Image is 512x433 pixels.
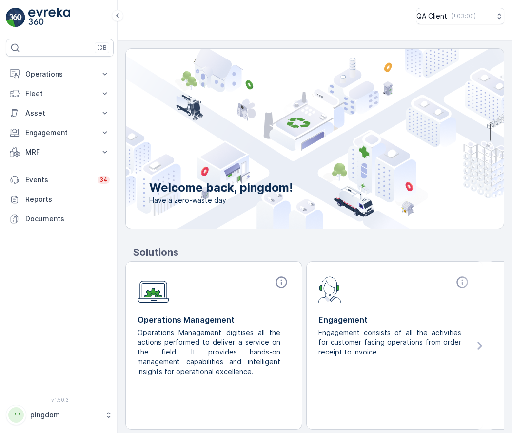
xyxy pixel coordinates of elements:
button: Fleet [6,84,114,103]
p: Documents [25,214,110,224]
p: Events [25,175,92,185]
img: module-icon [318,276,341,303]
p: Operations Management digitises all the actions performed to deliver a service on the field. It p... [138,328,282,376]
img: logo [6,8,25,27]
button: Operations [6,64,114,84]
p: Welcome back, pingdom! [149,180,293,196]
p: pingdom [30,410,100,420]
p: Engagement [318,314,471,326]
p: ( +03:00 ) [451,12,476,20]
a: Reports [6,190,114,209]
p: Engagement [25,128,94,138]
span: v 1.50.3 [6,397,114,403]
p: Reports [25,195,110,204]
p: Operations [25,69,94,79]
a: Events34 [6,170,114,190]
p: 34 [99,176,108,184]
p: Solutions [133,245,504,259]
p: Engagement consists of all the activities for customer facing operations from order receipt to in... [318,328,463,357]
img: logo_light-DOdMpM7g.png [28,8,70,27]
p: Operations Management [138,314,290,326]
div: PP [8,407,24,423]
span: Have a zero-waste day [149,196,293,205]
p: Asset [25,108,94,118]
p: Fleet [25,89,94,98]
a: Documents [6,209,114,229]
button: MRF [6,142,114,162]
button: PPpingdom [6,405,114,425]
p: MRF [25,147,94,157]
p: QA Client [416,11,447,21]
button: Engagement [6,123,114,142]
img: city illustration [82,49,504,229]
button: QA Client(+03:00) [416,8,504,24]
button: Asset [6,103,114,123]
img: module-icon [138,276,169,303]
p: ⌘B [97,44,107,52]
